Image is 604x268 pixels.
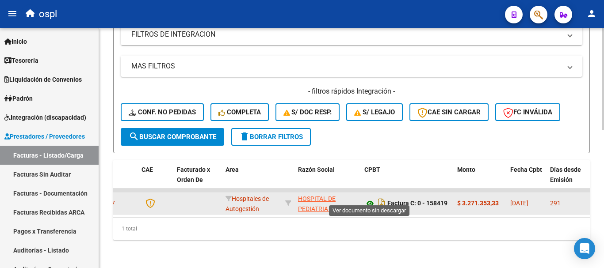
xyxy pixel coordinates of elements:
[454,160,507,199] datatable-header-cell: Monto
[298,194,357,212] div: 30615915544
[121,87,582,96] h4: - filtros rápidos Integración -
[550,166,581,183] span: Días desde Emisión
[129,131,139,142] mat-icon: search
[121,103,204,121] button: Conf. no pedidas
[283,108,332,116] span: S/ Doc Resp.
[4,37,27,46] span: Inicio
[226,195,269,212] span: Hospitales de Autogestión
[129,108,196,116] span: Conf. no pedidas
[503,108,552,116] span: FC Inválida
[586,8,597,19] mat-icon: person
[346,103,403,121] button: S/ legajo
[239,133,303,141] span: Borrar Filtros
[364,166,380,173] span: CPBT
[129,133,216,141] span: Buscar Comprobante
[113,218,590,240] div: 1 total
[7,8,18,19] mat-icon: menu
[4,75,82,84] span: Liquidación de Convenios
[121,128,224,146] button: Buscar Comprobante
[298,195,348,232] span: HOSPITAL DE PEDIATRIA SAMIC "PROFESOR [PERSON_NAME]"
[173,160,222,199] datatable-header-cell: Facturado x Orden De
[361,160,454,199] datatable-header-cell: CPBT
[510,200,528,207] span: [DATE]
[131,61,561,71] mat-panel-title: MAS FILTROS
[298,166,335,173] span: Razón Social
[387,200,447,207] strong: Factura C: 0 - 158419
[495,103,560,121] button: FC Inválida
[121,24,582,45] mat-expansion-panel-header: FILTROS DE INTEGRACION
[294,160,361,199] datatable-header-cell: Razón Social
[4,132,85,141] span: Prestadores / Proveedores
[376,196,387,210] i: Descargar documento
[4,56,38,65] span: Tesorería
[39,4,57,24] span: ospl
[550,200,561,207] span: 291
[275,103,340,121] button: S/ Doc Resp.
[409,103,489,121] button: CAE SIN CARGAR
[218,108,261,116] span: Completa
[231,128,311,146] button: Borrar Filtros
[417,108,481,116] span: CAE SIN CARGAR
[226,166,239,173] span: Area
[239,131,250,142] mat-icon: delete
[222,160,282,199] datatable-header-cell: Area
[457,200,499,207] strong: $ 3.271.353,33
[94,160,138,199] datatable-header-cell: ID
[457,166,475,173] span: Monto
[177,166,210,183] span: Facturado x Orden De
[4,94,33,103] span: Padrón
[131,30,561,39] mat-panel-title: FILTROS DE INTEGRACION
[507,160,547,199] datatable-header-cell: Fecha Cpbt
[354,108,395,116] span: S/ legajo
[210,103,269,121] button: Completa
[138,160,173,199] datatable-header-cell: CAE
[574,238,595,259] div: Open Intercom Messenger
[510,166,542,173] span: Fecha Cpbt
[547,160,586,199] datatable-header-cell: Días desde Emisión
[121,56,582,77] mat-expansion-panel-header: MAS FILTROS
[141,166,153,173] span: CAE
[4,113,86,122] span: Integración (discapacidad)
